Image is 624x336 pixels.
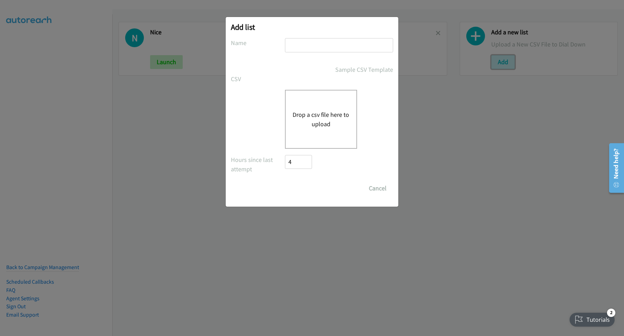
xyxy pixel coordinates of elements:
a: Sample CSV Template [335,65,393,74]
label: Name [231,38,285,48]
button: Drop a csv file here to upload [293,110,349,129]
label: Hours since last attempt [231,155,285,174]
h2: Add list [231,22,393,32]
iframe: Resource Center [605,140,624,196]
iframe: Checklist [565,306,619,331]
label: CSV [231,74,285,84]
button: Cancel [362,181,393,195]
